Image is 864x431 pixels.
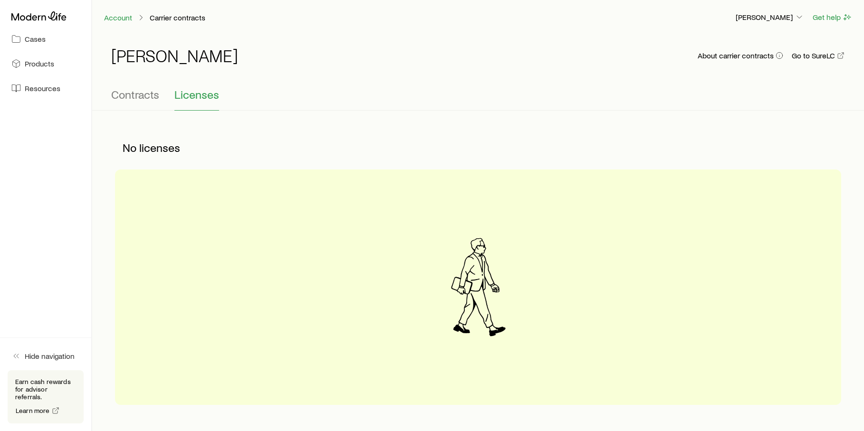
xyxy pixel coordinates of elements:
span: Hide navigation [25,351,75,361]
span: Products [25,59,54,68]
a: Go to SureLC [791,51,845,60]
button: About carrier contracts [697,51,784,60]
span: Learn more [16,407,50,414]
p: Carrier contracts [150,13,205,22]
button: Get help [812,12,853,23]
h1: [PERSON_NAME] [111,46,238,65]
span: Resources [25,84,60,93]
span: Contracts [111,88,159,101]
button: Hide navigation [8,346,84,366]
p: Earn cash rewards for advisor referrals. [15,378,76,401]
a: Resources [8,78,84,99]
span: Cases [25,34,46,44]
div: Earn cash rewards for advisor referrals.Learn more [8,370,84,423]
span: No [123,141,136,154]
span: Licenses [174,88,219,101]
div: Contracting sub-page tabs [111,88,845,111]
a: Account [104,13,133,22]
a: Cases [8,28,84,49]
a: Products [8,53,84,74]
button: [PERSON_NAME] [735,12,805,23]
span: licenses [139,141,180,154]
p: [PERSON_NAME] [736,12,804,22]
